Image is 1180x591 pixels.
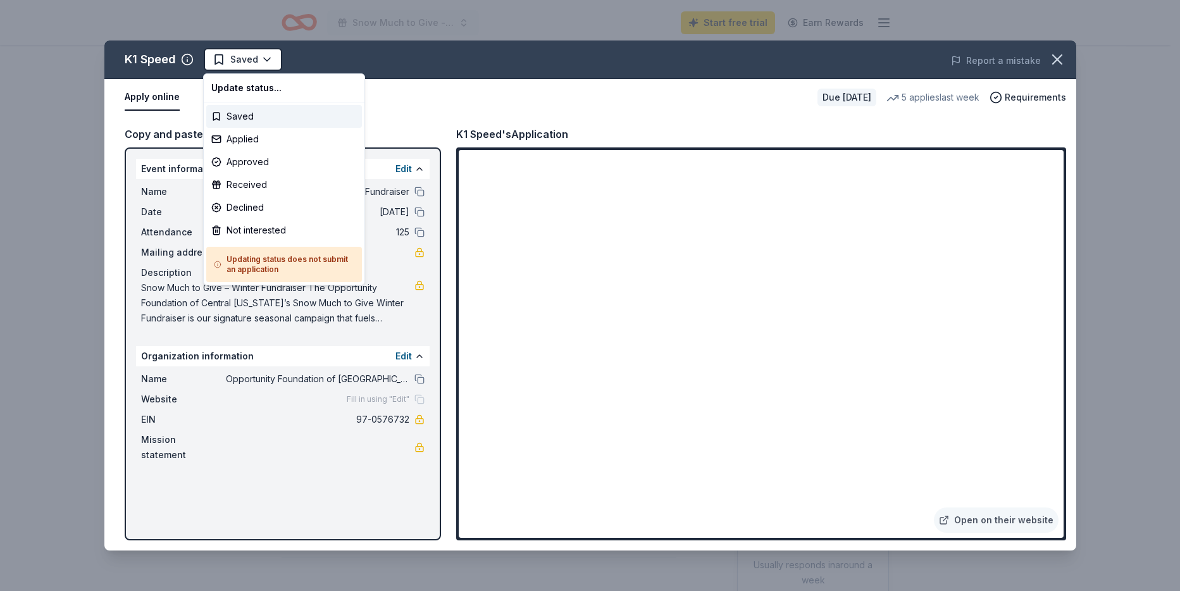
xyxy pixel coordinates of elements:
[206,105,362,128] div: Saved
[206,128,362,151] div: Applied
[206,196,362,219] div: Declined
[206,77,362,99] div: Update status...
[206,151,362,173] div: Approved
[352,15,454,30] span: Snow Much to Give - Winter Fundraiser
[206,173,362,196] div: Received
[214,254,354,275] h5: Updating status does not submit an application
[206,219,362,242] div: Not interested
